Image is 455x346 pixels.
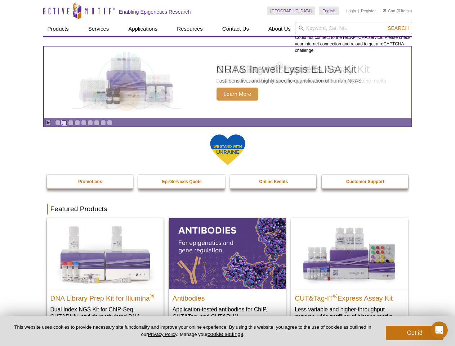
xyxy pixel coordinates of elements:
[78,179,102,184] strong: Promotions
[388,25,409,31] span: Search
[383,9,386,12] img: Your Cart
[217,64,363,75] h2: NRAS In-well Lysis ELISA Kit
[44,46,411,118] article: NRAS In-well Lysis ELISA Kit
[50,291,160,302] h2: DNA Library Prep Kit for Illumina
[47,175,134,188] a: Promotions
[267,6,316,15] a: [GEOGRAPHIC_DATA]
[84,22,113,36] a: Services
[12,324,374,338] p: This website uses cookies to provide necessary site functionality and improve your online experie...
[346,179,384,184] strong: Customer Support
[210,134,246,166] img: We Stand With Ukraine
[107,120,112,125] a: Go to slide 9
[44,46,411,118] a: NRAS In-well Lysis ELISA Kit NRAS In-well Lysis ELISA Kit Fast, sensitive, and highly specific qu...
[383,8,396,13] a: Cart
[138,175,226,188] a: Epi-Services Quote
[291,218,408,327] a: CUT&Tag-IT® Express Assay Kit CUT&Tag-IT®Express Assay Kit Less variable and higher-throughput ge...
[295,291,404,302] h2: CUT&Tag-IT Express Assay Kit
[173,306,282,320] p: Application-tested antibodies for ChIP, CUT&Tag, and CUT&RUN.
[291,218,408,289] img: CUT&Tag-IT® Express Assay Kit
[295,22,412,54] div: Could not connect to the reCAPTCHA service. Please check your internet connection and reload to g...
[386,326,443,340] button: Got it!
[264,22,295,36] a: About Us
[162,179,202,184] strong: Epi-Services Quote
[358,6,359,15] li: |
[62,120,67,125] a: Go to slide 2
[101,120,106,125] a: Go to slide 8
[385,25,411,31] button: Search
[81,120,86,125] a: Go to slide 5
[55,120,61,125] a: Go to slide 1
[431,321,448,339] iframe: Intercom live chat
[50,306,160,328] p: Dual Index NGS Kit for ChIP-Seq, CUT&RUN, and ds methylated DNA assays.
[173,291,282,302] h2: Antibodies
[43,22,73,36] a: Products
[119,9,191,15] h2: Enabling Epigenetics Research
[361,8,376,13] a: Register
[383,6,412,15] li: (0 items)
[88,120,93,125] a: Go to slide 6
[47,218,164,289] img: DNA Library Prep Kit for Illumina
[346,8,356,13] a: Login
[333,293,338,299] sup: ®
[319,6,339,15] a: English
[169,218,286,327] a: All Antibodies Antibodies Application-tested antibodies for ChIP, CUT&Tag, and CUT&RUN.
[230,175,317,188] a: Online Events
[45,120,51,125] a: Toggle autoplay
[68,120,73,125] a: Go to slide 3
[150,293,154,299] sup: ®
[208,331,243,337] button: cookie settings
[47,218,164,334] a: DNA Library Prep Kit for Illumina DNA Library Prep Kit for Illumina® Dual Index NGS Kit for ChIP-...
[217,88,259,101] span: Learn More
[72,57,180,107] img: NRAS In-well Lysis ELISA Kit
[169,218,286,289] img: All Antibodies
[259,179,288,184] strong: Online Events
[173,22,207,36] a: Resources
[124,22,162,36] a: Applications
[75,120,80,125] a: Go to slide 4
[295,306,404,320] p: Less variable and higher-throughput genome-wide profiling of histone marks​.
[94,120,99,125] a: Go to slide 7
[217,77,363,84] p: Fast, sensitive, and highly specific quantification of human NRAS.
[322,175,409,188] a: Customer Support
[47,204,409,214] h2: Featured Products
[295,22,412,34] input: Keyword, Cat. No.
[148,332,177,337] a: Privacy Policy
[218,22,253,36] a: Contact Us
